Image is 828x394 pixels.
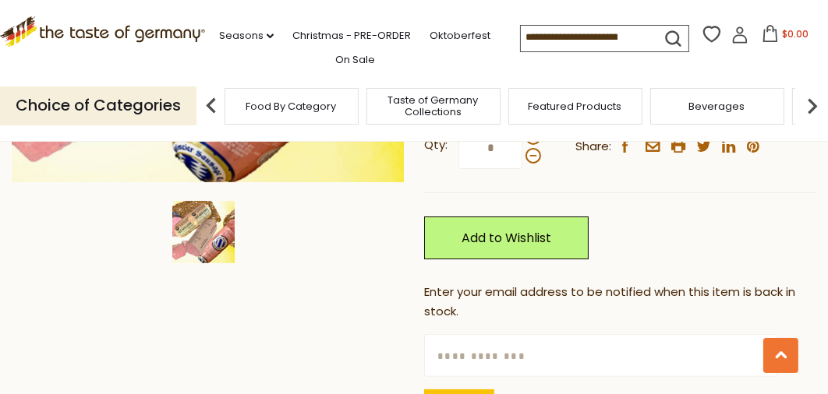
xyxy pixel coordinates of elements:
[529,100,622,112] a: Featured Products
[782,27,809,40] span: $0.00
[371,94,496,118] a: Taste of Germany Collections
[689,100,745,112] a: Beverages
[458,126,522,169] input: Qty:
[575,137,611,157] span: Share:
[430,27,490,44] a: Oktoberfest
[196,90,227,121] img: previous arrow
[292,27,411,44] a: Christmas - PRE-ORDER
[752,25,818,48] button: $0.00
[424,283,816,322] div: Enter your email address to be notified when this item is back in stock.
[172,201,235,263] img: The Taste of Germany Savory Spread & Whole Grain Bread Collection
[219,27,274,44] a: Seasons
[424,216,589,259] a: Add to Wishlist
[246,100,337,112] a: Food By Category
[335,51,375,69] a: On Sale
[424,135,448,155] strong: Qty:
[797,90,828,121] img: next arrow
